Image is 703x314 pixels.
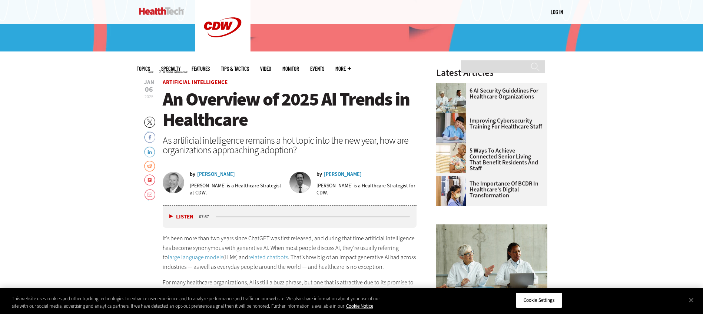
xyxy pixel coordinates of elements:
[198,213,215,220] div: duration
[436,113,470,119] a: nurse studying on computer
[436,68,547,77] h3: Latest Articles
[289,172,311,193] img: Lee Pierce
[436,224,547,308] img: Doctors meeting in the office
[161,66,180,71] span: Specialty
[163,234,417,271] p: It’s been more than two years since ChatGPT was first released, and during that time artificial i...
[335,66,351,71] span: More
[144,86,154,93] span: 06
[260,66,271,71] a: Video
[192,66,210,71] a: Features
[346,303,373,309] a: More information about your privacy
[436,176,470,182] a: Doctors reviewing tablet
[137,66,150,71] span: Topics
[195,49,251,57] a: CDW
[190,182,285,196] p: [PERSON_NAME] is a Healthcare Strategist at CDW.
[163,172,184,193] img: Benjamin Sokolow
[436,143,466,173] img: Networking Solutions for Senior Living
[221,66,249,71] a: Tips & Tactics
[163,136,417,155] div: As artificial intelligence remains a hot topic into the new year, how are organizations approachi...
[163,87,409,132] span: An Overview of 2025 AI Trends in Healthcare
[316,182,417,196] p: [PERSON_NAME] is a Healthcare Strategist for CDW.
[436,143,470,149] a: Networking Solutions for Senior Living
[163,78,228,86] a: Artificial Intelligence
[436,88,543,100] a: 6 AI Security Guidelines for Healthcare Organizations
[12,295,387,310] div: This website uses cookies and other tracking technologies to enhance user experience and to analy...
[551,8,563,16] div: User menu
[190,172,195,177] span: by
[436,83,466,113] img: Doctors meeting in the office
[168,253,223,261] a: large language models
[282,66,299,71] a: MonITor
[316,172,322,177] span: by
[197,172,235,177] a: [PERSON_NAME]
[169,214,193,220] button: Listen
[436,181,543,198] a: The Importance of BCDR in Healthcare’s Digital Transformation
[436,118,543,130] a: Improving Cybersecurity Training for Healthcare Staff
[436,176,466,206] img: Doctors reviewing tablet
[324,172,362,177] a: [PERSON_NAME]
[436,113,466,143] img: nurse studying on computer
[248,253,288,261] a: related chatbots
[683,292,699,308] button: Close
[139,7,184,15] img: Home
[516,293,562,308] button: Cookie Settings
[551,9,563,15] a: Log in
[145,94,153,100] span: 2025
[163,206,417,228] div: media player
[436,83,470,89] a: Doctors meeting in the office
[144,80,154,85] span: Jan
[436,148,543,171] a: 5 Ways to Achieve Connected Senior Living That Benefit Residents and Staff
[310,66,324,71] a: Events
